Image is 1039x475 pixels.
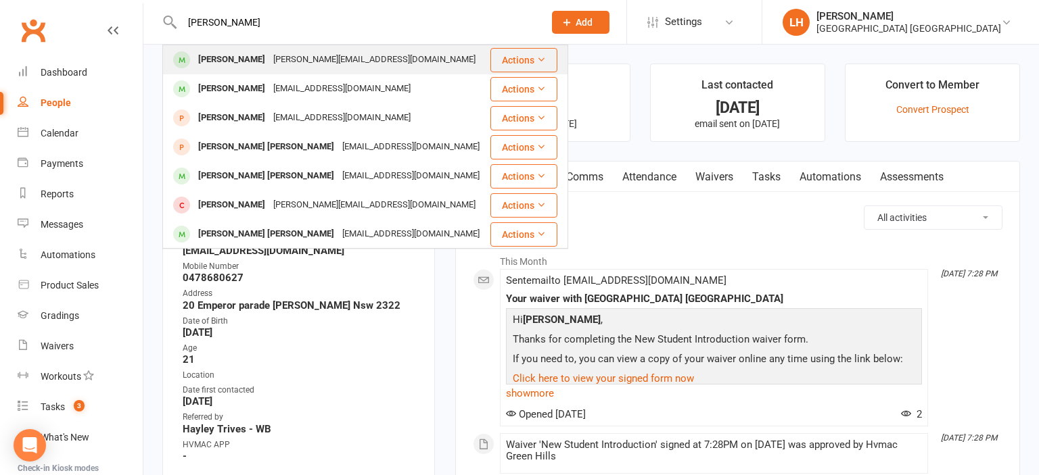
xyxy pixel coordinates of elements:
[941,269,997,278] i: [DATE] 7:28 PM
[183,287,417,300] div: Address
[790,161,871,193] a: Automations
[18,118,143,149] a: Calendar
[506,293,922,305] div: Your waiver with [GEOGRAPHIC_DATA] [GEOGRAPHIC_DATA]
[686,161,743,193] a: Waivers
[16,14,50,47] a: Clubworx
[18,88,143,118] a: People
[816,10,1001,22] div: [PERSON_NAME]
[183,272,417,284] strong: 0478680627
[18,57,143,88] a: Dashboard
[41,432,89,443] div: What's New
[269,108,415,128] div: [EMAIL_ADDRESS][DOMAIN_NAME]
[183,423,417,435] strong: Hayley Trives - WB
[194,50,269,70] div: [PERSON_NAME]
[41,310,79,321] div: Gradings
[18,422,143,453] a: What's New
[183,411,417,424] div: Referred by
[18,149,143,179] a: Payments
[269,50,480,70] div: [PERSON_NAME][EMAIL_ADDRESS][DOMAIN_NAME]
[576,17,593,28] span: Add
[338,137,484,157] div: [EMAIL_ADDRESS][DOMAIN_NAME]
[41,401,65,412] div: Tasks
[490,77,557,101] button: Actions
[783,9,810,36] div: LH
[18,361,143,392] a: Workouts
[41,128,78,139] div: Calendar
[509,331,919,351] p: Thanks for completing the New Student Introduction waiver form.
[194,166,338,186] div: [PERSON_NAME] [PERSON_NAME]
[901,408,922,420] span: 2
[41,67,87,78] div: Dashboard
[194,137,338,157] div: [PERSON_NAME] [PERSON_NAME]
[506,439,922,462] div: Waiver 'New Student Introduction' signed at 7:28PM on [DATE] was approved by Hvmac Green Hills
[338,224,484,244] div: [EMAIL_ADDRESS][DOMAIN_NAME]
[183,315,417,328] div: Date of Birth
[613,161,686,193] a: Attendance
[183,245,417,257] strong: [EMAIL_ADDRESS][DOMAIN_NAME]
[41,158,83,169] div: Payments
[473,247,1002,269] li: This Month
[513,372,694,384] a: Click here to view your signed form now
[490,48,557,72] button: Actions
[18,270,143,301] a: Product Sales
[183,342,417,355] div: Age
[743,161,790,193] a: Tasks
[183,353,417,366] strong: 21
[41,280,99,291] div: Product Sales
[941,433,997,443] i: [DATE] 7:28 PM
[490,135,557,159] button: Actions
[269,195,480,215] div: [PERSON_NAME][EMAIL_ADDRESS][DOMAIN_NAME]
[816,22,1001,34] div: [GEOGRAPHIC_DATA] [GEOGRAPHIC_DATA]
[194,224,338,244] div: [PERSON_NAME] [PERSON_NAME]
[663,118,812,129] p: email sent on [DATE]
[41,371,81,382] div: Workouts
[18,301,143,331] a: Gradings
[509,351,919,370] p: If you need to, you can view a copy of your waiver online any time using the link below:
[183,439,417,451] div: HVMAC APP
[338,166,484,186] div: [EMAIL_ADDRESS][DOMAIN_NAME]
[473,205,1002,226] h3: Activity
[896,104,969,115] a: Convert Prospect
[183,395,417,407] strong: [DATE]
[269,79,415,99] div: [EMAIL_ADDRESS][DOMAIN_NAME]
[41,249,95,260] div: Automations
[885,76,979,101] div: Convert to Member
[490,222,557,247] button: Actions
[41,341,74,351] div: Waivers
[871,161,953,193] a: Assessments
[490,193,557,218] button: Actions
[194,195,269,215] div: [PERSON_NAME]
[523,314,601,326] strong: [PERSON_NAME]
[183,384,417,397] div: Date first contacted
[18,240,143,270] a: Automations
[557,161,613,193] a: Comms
[183,369,417,382] div: Location
[701,76,773,101] div: Last contacted
[663,101,812,115] div: [DATE]
[552,11,609,34] button: Add
[183,326,417,339] strong: [DATE]
[506,274,726,286] span: Sent email to [EMAIL_ADDRESS][DOMAIN_NAME]
[41,189,74,199] div: Reports
[490,164,557,189] button: Actions
[18,179,143,209] a: Reports
[74,400,85,411] span: 3
[509,311,919,331] p: Hi ,
[14,429,46,461] div: Open Intercom Messenger
[194,79,269,99] div: [PERSON_NAME]
[18,209,143,240] a: Messages
[183,299,417,311] strong: 20 Emperor parade [PERSON_NAME] Nsw 2322
[490,106,557,130] button: Actions
[506,384,922,403] a: show more
[18,331,143,361] a: Waivers
[194,108,269,128] div: [PERSON_NAME]
[178,13,534,32] input: Search...
[183,450,417,462] strong: -
[665,7,702,37] span: Settings
[41,97,71,108] div: People
[183,260,417,273] div: Mobile Number
[506,408,586,420] span: Opened [DATE]
[41,219,83,230] div: Messages
[18,392,143,422] a: Tasks 3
